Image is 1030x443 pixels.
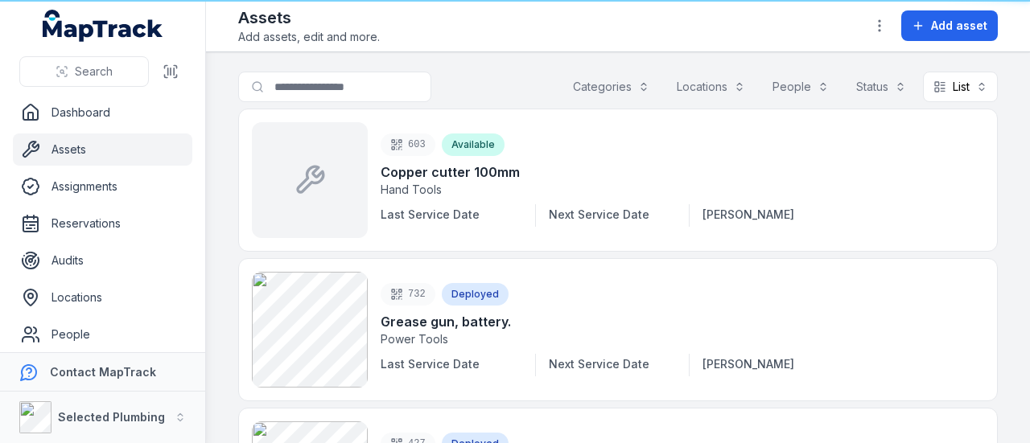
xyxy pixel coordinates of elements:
[13,133,192,166] a: Assets
[923,72,998,102] button: List
[846,72,917,102] button: Status
[58,410,165,424] strong: Selected Plumbing
[238,29,380,45] span: Add assets, edit and more.
[50,365,156,379] strong: Contact MapTrack
[43,10,163,42] a: MapTrack
[13,207,192,240] a: Reservations
[238,6,380,29] h2: Assets
[75,64,113,80] span: Search
[901,10,998,41] button: Add asset
[13,244,192,277] a: Audits
[13,170,192,203] a: Assignments
[13,96,192,129] a: Dashboard
[19,56,149,87] button: Search
[562,72,660,102] button: Categories
[13,281,192,314] a: Locations
[13,318,192,351] a: People
[931,18,987,34] span: Add asset
[666,72,756,102] button: Locations
[762,72,839,102] button: People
